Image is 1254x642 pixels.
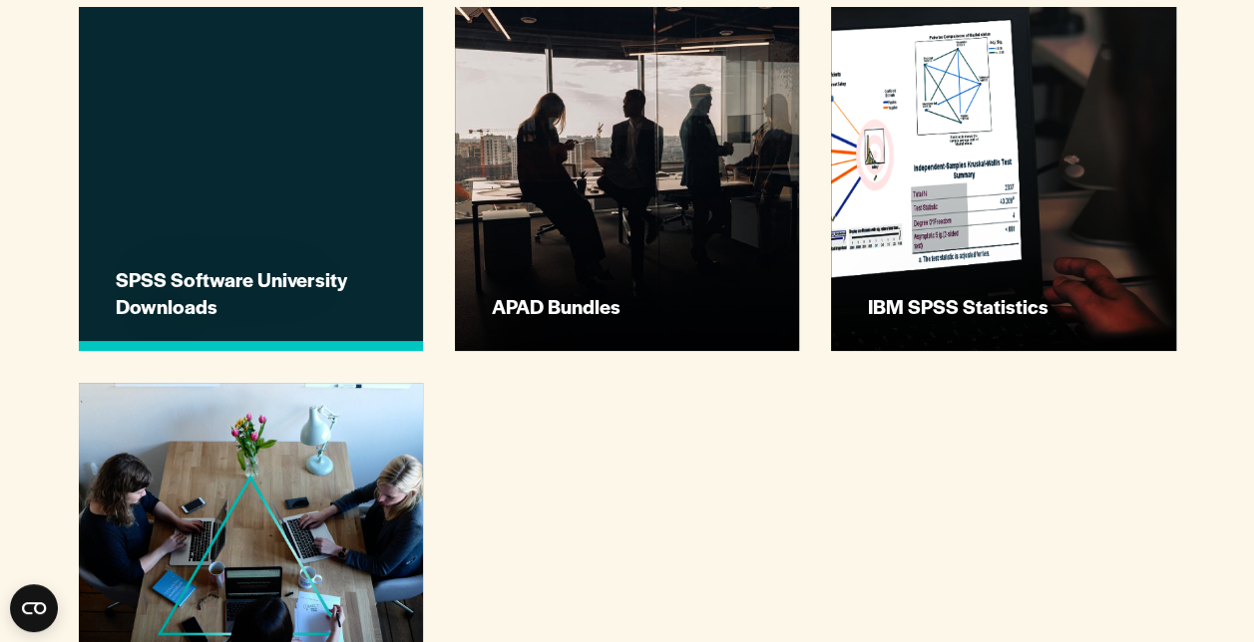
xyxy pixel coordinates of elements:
h3: SPSS Software University Downloads [116,266,391,319]
a: APAD Bundles [455,7,799,351]
a: SPSS Software University Downloads [79,7,423,351]
h3: APAD Bundles [492,293,767,319]
a: IBM SPSS Statistics [831,7,1175,351]
h3: IBM SPSS Statistics [868,293,1143,319]
button: Open CMP widget [10,584,58,632]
